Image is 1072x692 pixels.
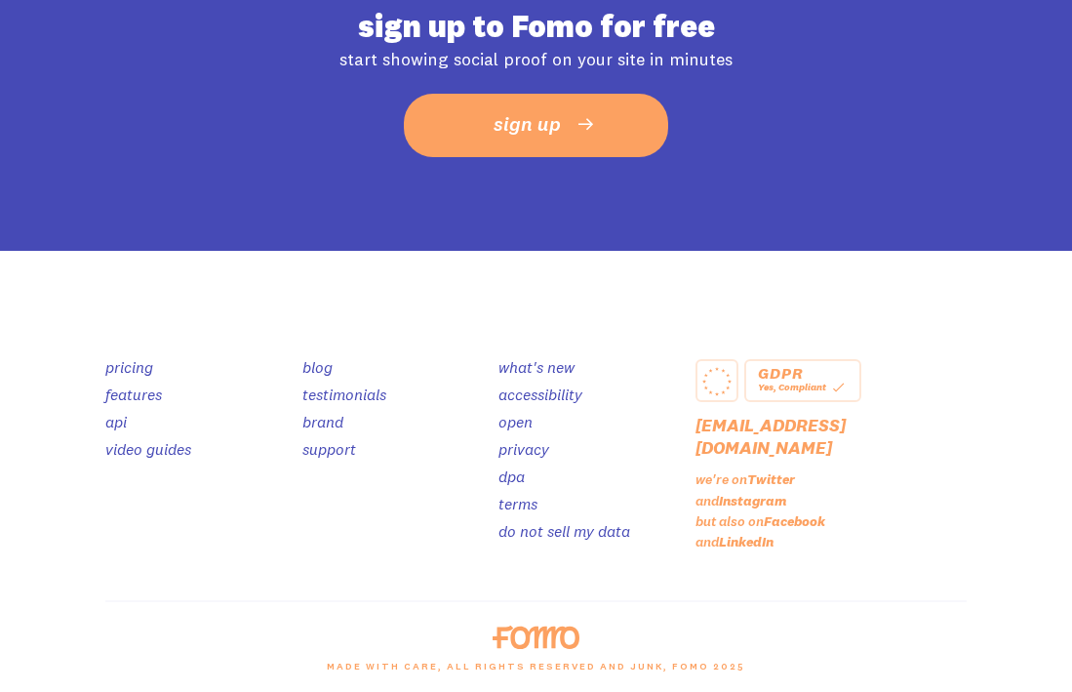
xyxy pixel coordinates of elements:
a: Instagram [719,492,787,509]
a: LinkedIn [719,533,774,550]
span: sign up [494,106,561,142]
a: testimonials [302,385,386,404]
p: start showing social proof on your site in minutes [105,48,967,70]
p: and [695,533,967,550]
a: do not sell my data [498,521,630,541]
a: [EMAIL_ADDRESS][DOMAIN_NAME] [695,414,846,459]
p: but also on [695,512,967,530]
p: and [695,492,967,509]
a: privacy [498,439,549,459]
div: GDPR [758,367,848,379]
a: dpa [498,467,525,486]
a: pricing [105,357,153,377]
a: open [498,412,533,431]
h2: sign up to Fomo for free [105,11,967,42]
a: blog [302,357,333,377]
a: Facebook [764,512,825,530]
a: what's new [498,357,575,377]
img: fomo-logo-orange-8ab935bcb42dfda78e33409a85f7af36b90c658097e6bb5368b87284a318b3da.svg [493,626,579,649]
p: we're on [695,470,967,488]
a: api [105,412,127,431]
a: accessibility [498,385,582,404]
a: brand [302,412,343,431]
a: sign up [404,94,668,157]
a: features [105,385,162,404]
a: video guides [105,439,191,459]
a: terms [498,494,537,513]
a: Twitter [747,470,795,488]
a: support [302,439,356,459]
div: Yes, Compliant [758,379,848,396]
a: GDPR Yes, Compliant [744,359,861,402]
